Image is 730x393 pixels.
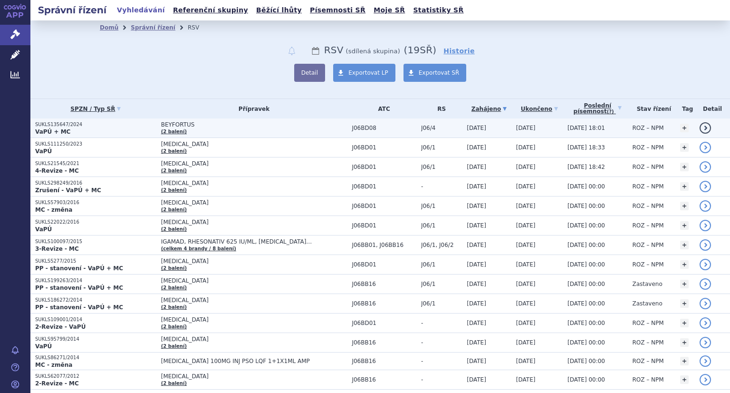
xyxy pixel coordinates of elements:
span: RSV [324,44,344,56]
p: SUKLS21545/2021 [35,160,156,167]
button: notifikace [287,45,297,57]
a: (2 balení) [161,344,187,349]
span: [DATE] [467,203,486,209]
span: [DATE] [467,164,486,170]
strong: PP - stanovení - VaPÚ + MC [35,304,123,311]
span: [DATE] [516,320,536,326]
a: Exportovat LP [333,64,395,82]
strong: VaPÚ [35,343,52,350]
a: SPZN / Typ SŘ [35,102,156,116]
a: Zahájeno [467,102,511,116]
span: [MEDICAL_DATA] [161,373,347,380]
th: Stav řízení [627,99,675,118]
span: - [421,320,462,326]
span: J06/1 [421,164,462,170]
span: J06BD01 [352,261,416,268]
a: Poslednípísemnost(?) [567,99,627,118]
span: [MEDICAL_DATA] [161,258,347,265]
a: Lhůty [311,45,320,57]
span: J06BB16 [352,281,416,287]
p: SUKLS22022/2016 [35,219,156,226]
span: [DATE] [516,164,536,170]
a: Písemnosti SŘ [307,4,368,17]
span: [MEDICAL_DATA] [161,297,347,304]
span: Exportovat SŘ [419,69,460,76]
strong: 3-Revize - MC [35,246,79,252]
strong: VaPÚ [35,226,52,233]
p: SUKLS86271/2014 [35,354,156,361]
strong: 2-Revize - MC [35,380,79,387]
span: [DATE] [516,261,536,268]
p: SUKLS111250/2023 [35,141,156,147]
span: J06/1 [421,261,462,268]
span: BEYFORTUS [161,121,347,128]
p: SUKLS109001/2014 [35,316,156,323]
a: + [680,375,689,384]
p: SUKLS95799/2014 [35,336,156,343]
th: ATC [347,99,416,118]
p: SUKLS199263/2014 [35,277,156,284]
span: [DATE] [467,222,486,229]
span: [DATE] 00:00 [567,222,605,229]
span: ROZ – NPM [632,376,663,383]
span: J06BD01 [352,203,416,209]
a: + [680,124,689,132]
a: Exportovat SŘ [403,64,467,82]
span: [DATE] [467,261,486,268]
span: [DATE] 00:00 [567,261,605,268]
button: Detail [294,64,325,82]
span: ( SŘ) [403,44,436,56]
a: Běžící lhůty [253,4,305,17]
span: [DATE] [516,203,536,209]
a: (2 balení) [161,381,187,386]
strong: VaPÚ + MC [35,128,70,135]
span: Zastaveno [632,281,662,287]
span: IGAMAD, RHESONATIV 625 IU/ML, [MEDICAL_DATA]… [161,238,347,245]
a: (2 balení) [161,207,187,212]
a: detail [700,239,711,251]
span: J06/1, J06/2 [421,242,462,248]
h2: Správní řízení [30,3,114,17]
span: J06BD01 [352,183,416,190]
span: [DATE] [516,144,536,151]
a: detail [700,298,711,309]
span: [DATE] [467,242,486,248]
a: detail [700,259,711,270]
span: [DATE] [516,376,536,383]
span: J06/1 [421,300,462,307]
a: (2 balení) [161,129,187,134]
span: ROZ – NPM [632,339,663,346]
a: (2 balení) [161,265,187,271]
span: [DATE] [516,339,536,346]
strong: 4-Revize - MC [35,167,79,174]
a: (2 balení) [161,187,187,193]
span: ROZ – NPM [632,203,663,209]
p: SUKLS100097/2015 [35,238,156,245]
span: [DATE] [467,339,486,346]
th: RS [416,99,462,118]
span: Exportovat LP [348,69,388,76]
span: [DATE] [516,281,536,287]
a: (2 balení) [161,168,187,173]
a: (2 balení) [161,226,187,232]
span: - [421,183,462,190]
span: [MEDICAL_DATA] [161,316,347,323]
a: detail [700,161,711,173]
span: ROZ – NPM [632,144,663,151]
span: - [421,376,462,383]
span: ROZ – NPM [632,242,663,248]
span: [DATE] 18:42 [567,164,605,170]
span: [DATE] [516,125,536,131]
strong: PP - stanovení - VaPÚ + MC [35,265,123,272]
span: [DATE] 00:00 [567,339,605,346]
span: [DATE] [516,183,536,190]
a: + [680,260,689,269]
span: J06BD01 [352,222,416,229]
th: Detail [695,99,730,118]
span: [DATE] [516,242,536,248]
span: J06/1 [421,222,462,229]
span: [DATE] 18:01 [567,125,605,131]
abbr: (?) [607,109,614,115]
span: Zastaveno [632,300,662,307]
span: J06BB16 [352,358,416,364]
